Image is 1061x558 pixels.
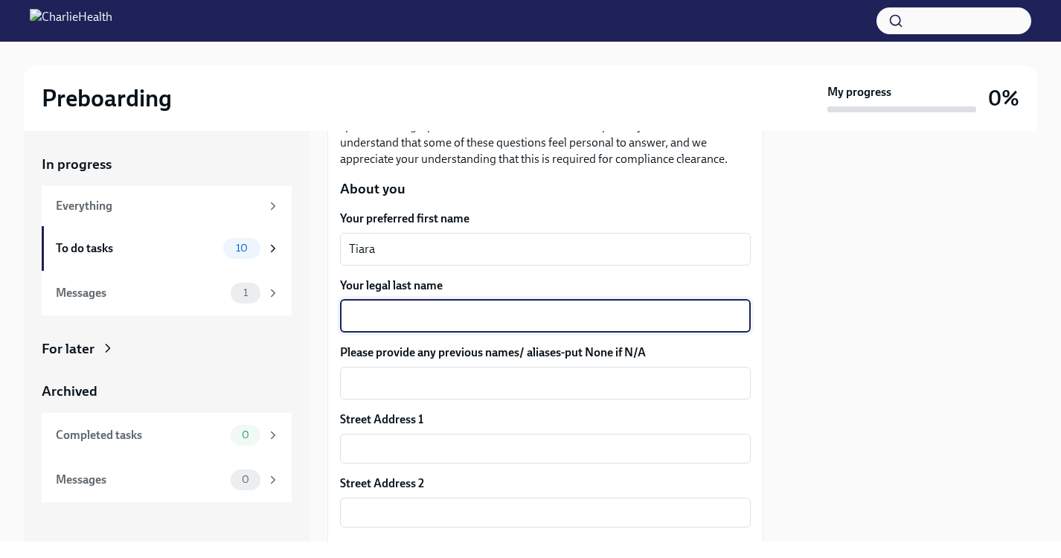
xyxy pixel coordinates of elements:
label: City [548,539,569,556]
span: 0 [233,474,258,485]
label: Please provide any previous names/ aliases-put None if N/A [340,344,751,361]
div: Messages [56,285,225,301]
div: Everything [56,198,260,214]
h2: Preboarding [42,83,172,113]
span: 10 [227,243,257,254]
label: Street Address 2 [340,475,424,492]
a: In progress [42,155,292,174]
div: To do tasks [56,240,217,257]
div: Messages [56,472,225,488]
strong: My progress [827,84,891,100]
div: Completed tasks [56,427,225,443]
a: Completed tasks0 [42,413,292,458]
a: For later [42,339,292,359]
a: Everything [42,186,292,226]
p: : Please fill out this form as accurately as possible. Several states require specific demographi... [340,102,751,167]
h3: 0% [988,85,1019,112]
label: Your legal last name [340,278,751,294]
p: About you [340,179,751,199]
span: 0 [233,429,258,440]
a: Archived [42,382,292,401]
label: Your preferred first name [340,211,751,227]
a: Messages1 [42,271,292,315]
textarea: Tiara [349,240,742,258]
label: Street Address 1 [340,411,423,428]
img: CharlieHealth [30,9,112,33]
a: Messages0 [42,458,292,502]
a: To do tasks10 [42,226,292,271]
span: 1 [234,287,257,298]
label: Postal Code [340,539,402,556]
div: For later [42,339,94,359]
